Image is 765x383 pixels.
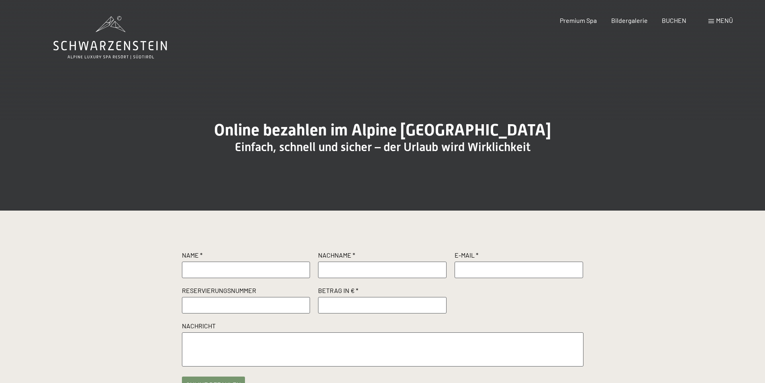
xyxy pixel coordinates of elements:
[182,251,310,262] label: Name *
[662,16,686,24] a: BUCHEN
[455,251,583,262] label: E-Mail *
[318,251,447,262] label: Nachname *
[560,16,597,24] a: Premium Spa
[716,16,733,24] span: Menü
[235,140,530,154] span: Einfach, schnell und sicher – der Urlaub wird Wirklichkeit
[182,322,583,332] label: Nachricht
[214,121,551,139] span: Online bezahlen im Alpine [GEOGRAPHIC_DATA]
[611,16,648,24] a: Bildergalerie
[182,286,310,297] label: Reservierungsnummer
[318,286,447,297] label: Betrag in € *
